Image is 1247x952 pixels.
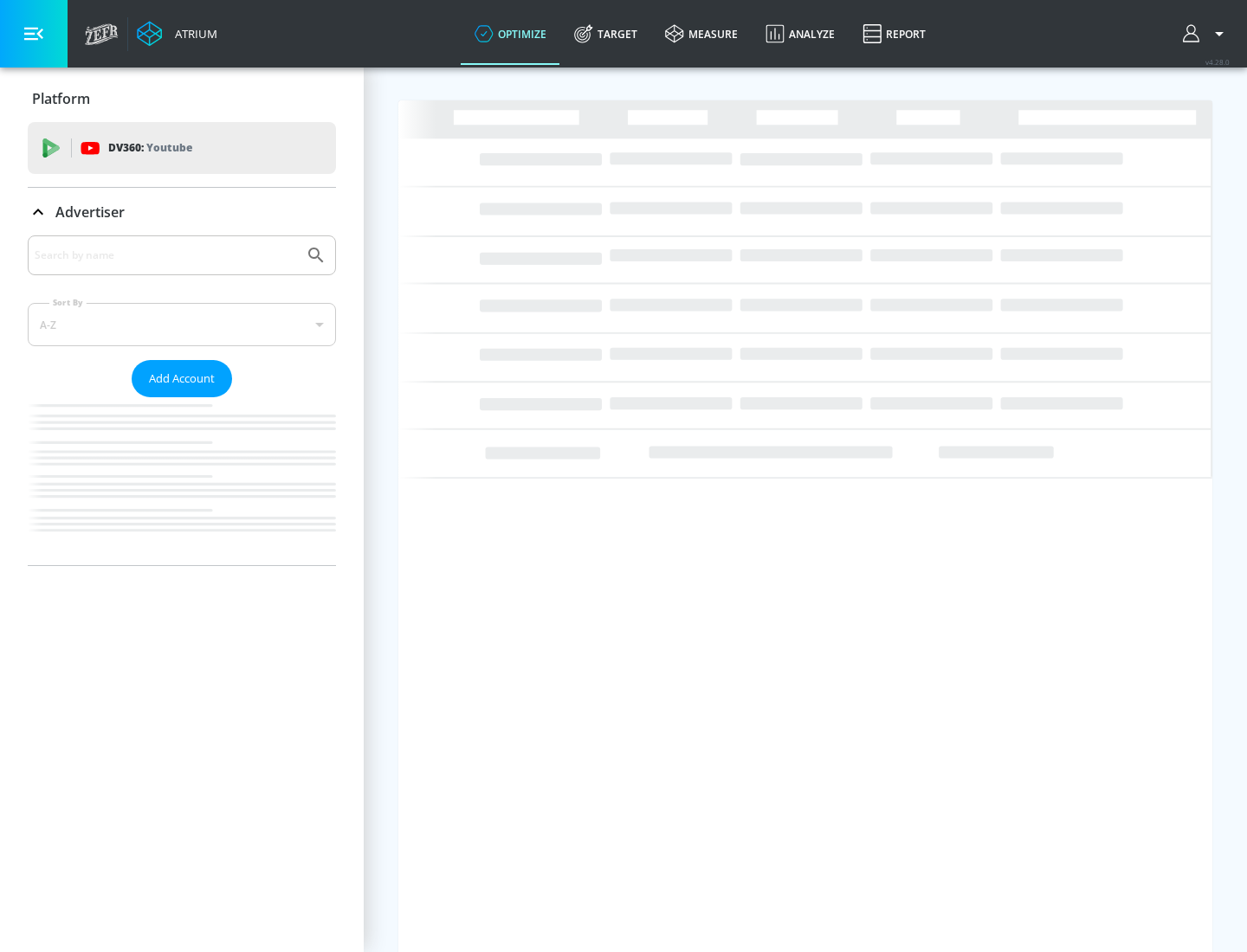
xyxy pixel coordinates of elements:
div: A-Z [28,303,336,346]
nav: list of Advertiser [28,397,336,565]
a: Target [560,3,651,65]
label: Sort By [49,297,87,308]
p: Platform [32,89,90,108]
a: optimize [461,3,560,65]
p: DV360: [108,138,192,158]
div: DV360: Youtube [28,122,336,174]
p: Advertiser [55,203,125,222]
span: Add Account [149,369,215,389]
div: Advertiser [28,235,336,565]
a: Report [849,3,940,65]
div: Atrium [168,26,217,42]
input: Search by name [35,244,297,267]
div: Advertiser [28,188,336,236]
button: Add Account [132,360,232,397]
a: measure [651,3,752,65]
p: Youtube [146,138,192,157]
div: Platform [28,74,336,123]
a: Atrium [137,21,217,47]
span: v 4.28.0 [1205,57,1230,67]
a: Analyze [752,3,849,65]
